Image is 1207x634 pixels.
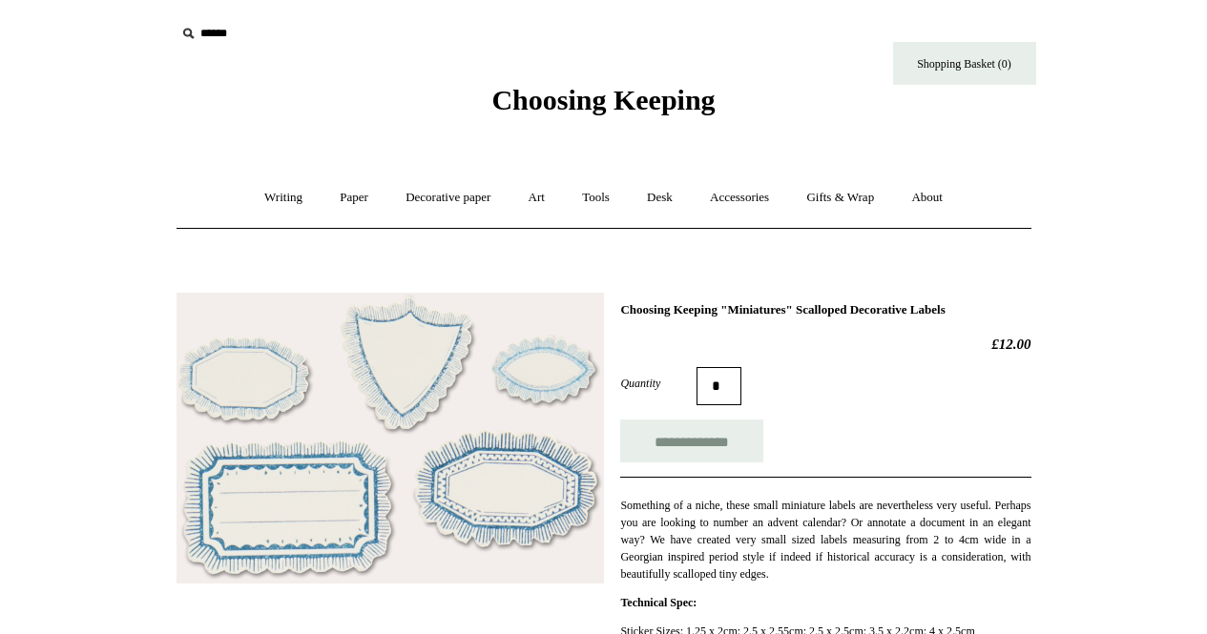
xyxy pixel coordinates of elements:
a: Tools [565,173,627,223]
a: Desk [630,173,690,223]
a: Choosing Keeping [491,99,715,112]
span: Choosing Keeping [491,84,715,115]
a: About [894,173,960,223]
a: Art [511,173,562,223]
a: Accessories [693,173,786,223]
h1: Choosing Keeping "Miniatures" Scalloped Decorative Labels [620,302,1030,317]
a: Decorative paper [388,173,508,223]
label: Quantity [620,375,697,392]
p: Something of a niche, these small miniature labels are nevertheless very useful. Perhaps you are ... [620,497,1030,583]
img: Choosing Keeping "Miniatures" Scalloped Decorative Labels [177,293,604,583]
a: Paper [323,173,385,223]
a: Shopping Basket (0) [893,42,1036,85]
strong: Technical Spec: [620,596,697,609]
a: Writing [247,173,320,223]
a: Gifts & Wrap [789,173,891,223]
h2: £12.00 [620,336,1030,353]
